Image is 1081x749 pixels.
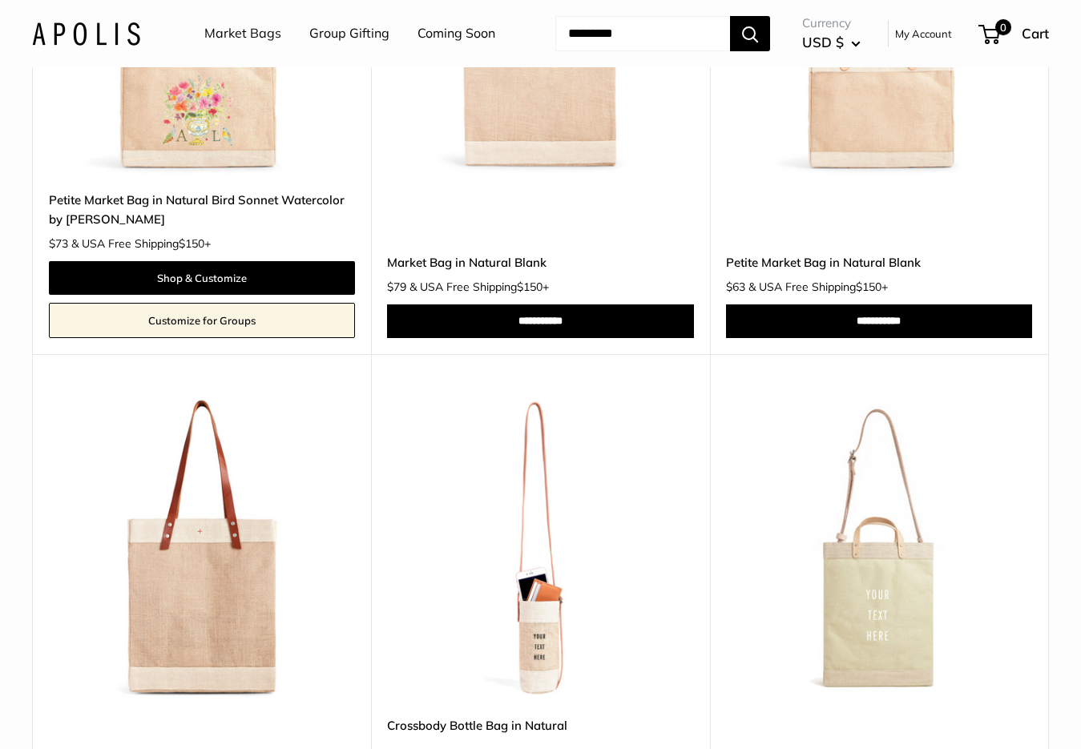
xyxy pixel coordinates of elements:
a: My Account [895,24,952,43]
span: Cart [1022,25,1049,42]
a: Group Gifting [309,22,389,46]
input: Search... [555,16,730,51]
span: $150 [856,280,881,294]
img: Market Bag in Mint Sorbet with Strap [726,394,1032,700]
span: & USA Free Shipping + [748,281,888,292]
img: Market Tote in Natural Blank [49,394,355,700]
a: 0 Cart [980,21,1049,46]
a: Petite Market Bag in Natural Bird Sonnet Watercolor by [PERSON_NAME] [49,191,355,228]
span: USD $ [802,34,844,50]
a: Market Bag in Mint Sorbet with StrapMarket Bag in Mint Sorbet with Strap [726,394,1032,700]
span: $79 [387,280,406,294]
a: Market Bag in Natural Blank [387,253,693,272]
a: Customize for Groups [49,303,355,338]
span: 0 [995,19,1011,35]
span: $150 [517,280,543,294]
img: Apolis [32,22,140,45]
span: $73 [49,236,68,251]
span: $63 [726,280,745,294]
a: Coming Soon [417,22,495,46]
span: & USA Free Shipping + [71,238,211,249]
button: Search [730,16,770,51]
a: Market Tote in Natural BlankMarket Tote in Natural Blank [49,394,355,700]
a: Petite Market Bag in Natural Blank [726,253,1032,272]
a: description_Our first Crossbody Bottle Bagdescription_Effortless Style [387,394,693,700]
a: Crossbody Bottle Bag in Natural [387,716,693,735]
a: Market Bags [204,22,281,46]
span: & USA Free Shipping + [409,281,549,292]
img: description_Our first Crossbody Bottle Bag [387,394,693,700]
button: USD $ [802,30,861,55]
a: Shop & Customize [49,261,355,295]
span: $150 [179,236,204,251]
span: Currency [802,12,861,34]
